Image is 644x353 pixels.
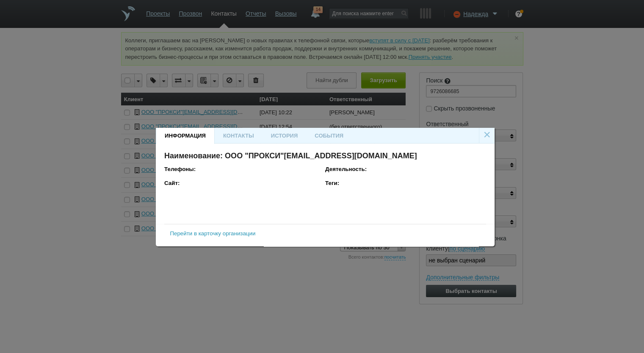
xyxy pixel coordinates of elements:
b: Телефоны: [164,166,196,172]
b: Деятельность: [325,166,367,172]
div: Информация [156,128,215,144]
div: События [306,128,352,144]
div: Контакты [215,128,263,144]
a: × [483,127,491,141]
h4: Наименование: ООО "ПРОКСИ"[EMAIL_ADDRESS][DOMAIN_NAME] [164,152,486,160]
b: Сайт: [164,180,180,186]
a: Перейти в карточку организации [170,230,255,237]
div: История [263,128,307,144]
b: Теги: [325,180,339,186]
